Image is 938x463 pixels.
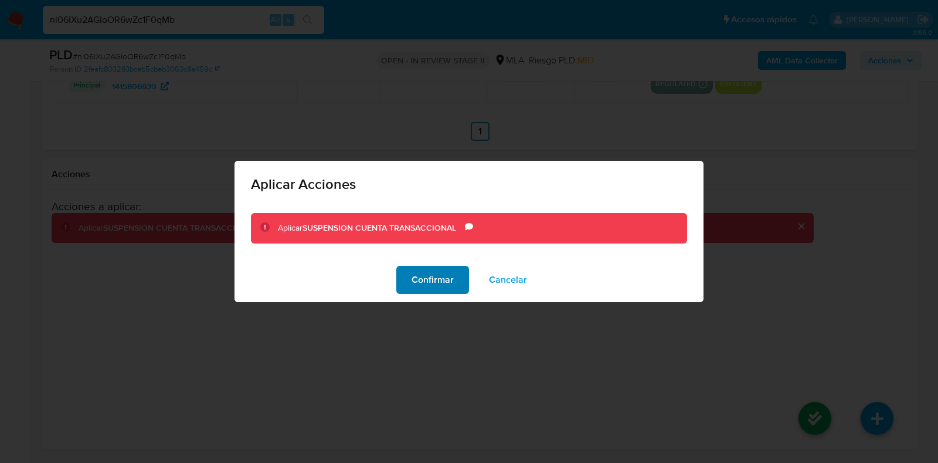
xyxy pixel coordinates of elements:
[251,177,687,191] span: Aplicar Acciones
[474,266,542,294] button: Cancelar
[412,267,454,293] span: Confirmar
[303,222,456,234] b: SUSPENSION CUENTA TRANSACCIONAL
[278,222,465,234] div: Aplicar
[489,267,527,293] span: Cancelar
[396,266,469,294] button: Confirmar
